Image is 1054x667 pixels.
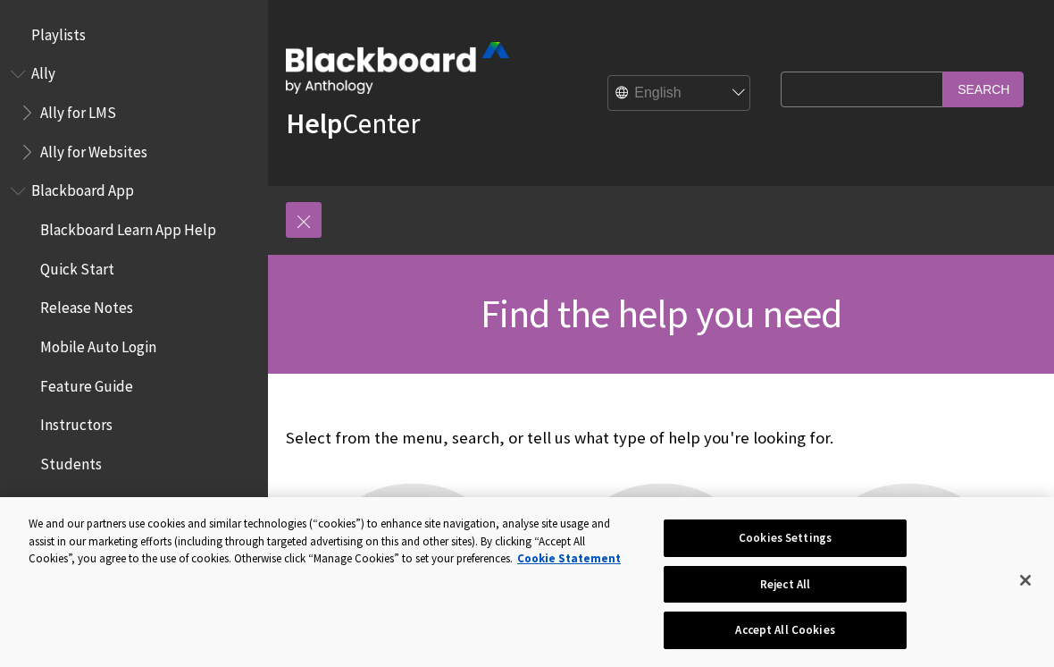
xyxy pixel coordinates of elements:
[40,332,156,356] span: Mobile Auto Login
[31,176,134,200] span: Blackboard App
[664,519,906,557] button: Cookies Settings
[608,76,751,112] select: Site Language Selector
[40,371,133,395] span: Feature Guide
[40,488,140,512] span: Activity Stream
[31,20,86,44] span: Playlists
[286,426,1036,450] p: Select from the menu, search, or tell us what type of help you're looking for.
[40,293,133,317] span: Release Notes
[40,449,102,473] span: Students
[31,59,55,83] span: Ally
[664,566,906,604] button: Reject All
[517,551,621,566] a: More information about your privacy, opens in a new tab
[943,72,1024,106] input: Search
[286,106,420,141] a: HelpCenter
[11,20,257,50] nav: Book outline for Playlists
[481,289,841,338] span: Find the help you need
[40,97,116,122] span: Ally for LMS
[40,137,147,161] span: Ally for Websites
[11,59,257,167] nav: Book outline for Anthology Ally Help
[40,215,216,239] span: Blackboard Learn App Help
[40,410,113,435] span: Instructors
[664,612,906,649] button: Accept All Cookies
[286,42,509,94] img: Blackboard by Anthology
[1006,561,1045,600] button: Close
[29,515,632,568] div: We and our partners use cookies and similar technologies (“cookies”) to enhance site navigation, ...
[286,106,342,141] strong: Help
[40,254,114,278] span: Quick Start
